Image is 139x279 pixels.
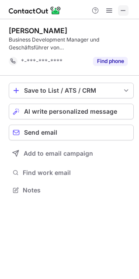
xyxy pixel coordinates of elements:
div: Business Development Manager und Geschäftsführer von Bioenergiebeteiligungsgesellschaften [9,36,134,52]
button: AI write personalized message [9,104,134,119]
button: Send email [9,125,134,140]
button: save-profile-one-click [9,83,134,98]
button: Add to email campaign [9,146,134,161]
button: Find work email [9,167,134,179]
span: Find work email [23,169,130,177]
div: [PERSON_NAME] [9,26,67,35]
img: ContactOut v5.3.10 [9,5,61,16]
span: Add to email campaign [24,150,93,157]
div: Save to List / ATS / CRM [24,87,118,94]
button: Notes [9,184,134,196]
span: Send email [24,129,57,136]
span: Notes [23,186,130,194]
button: Reveal Button [93,57,128,66]
span: AI write personalized message [24,108,117,115]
